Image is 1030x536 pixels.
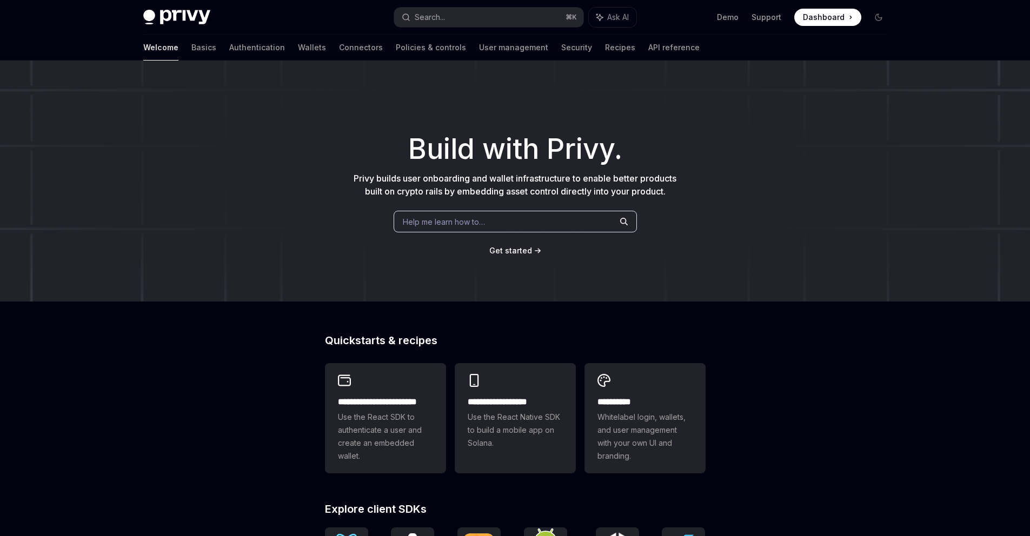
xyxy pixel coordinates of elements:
a: **** **** **** ***Use the React Native SDK to build a mobile app on Solana. [455,363,576,473]
a: Basics [191,35,216,61]
a: User management [479,35,548,61]
a: Demo [717,12,739,23]
a: Policies & controls [396,35,466,61]
a: Authentication [229,35,285,61]
a: Recipes [605,35,635,61]
span: Quickstarts & recipes [325,335,437,346]
span: Dashboard [803,12,845,23]
span: Ask AI [607,12,629,23]
a: Get started [489,245,532,256]
a: Wallets [298,35,326,61]
button: Ask AI [589,8,636,27]
span: Help me learn how to… [403,216,485,227]
span: Privy builds user onboarding and wallet infrastructure to enable better products built on crypto ... [354,173,676,197]
span: Whitelabel login, wallets, and user management with your own UI and branding. [597,411,693,463]
a: **** *****Whitelabel login, wallets, and user management with your own UI and branding. [584,363,706,473]
a: API reference [648,35,700,61]
a: Dashboard [794,9,861,26]
span: Explore client SDKs [325,504,427,514]
div: Search... [415,11,445,24]
a: Connectors [339,35,383,61]
a: Welcome [143,35,178,61]
span: Use the React SDK to authenticate a user and create an embedded wallet. [338,411,433,463]
button: Toggle dark mode [870,9,887,26]
a: Support [752,12,781,23]
button: Search...⌘K [394,8,583,27]
span: Build with Privy. [408,139,622,159]
a: Security [561,35,592,61]
img: dark logo [143,10,210,25]
span: ⌘ K [566,13,577,22]
span: Use the React Native SDK to build a mobile app on Solana. [468,411,563,450]
span: Get started [489,246,532,255]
